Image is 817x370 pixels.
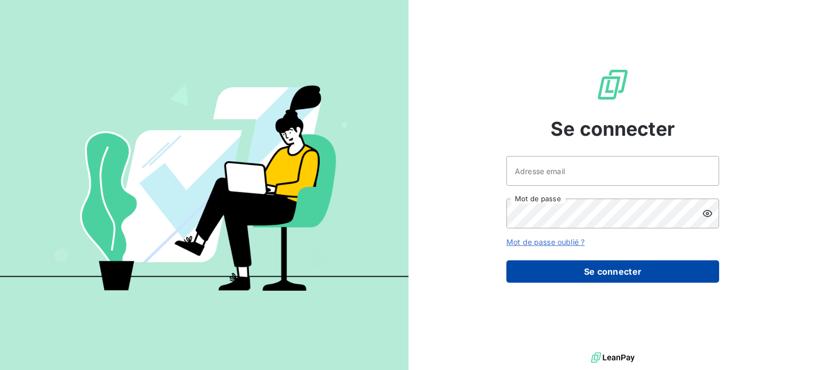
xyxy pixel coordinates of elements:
input: placeholder [506,156,719,186]
img: Logo LeanPay [596,68,630,102]
span: Se connecter [551,114,675,143]
button: Se connecter [506,260,719,283]
a: Mot de passe oublié ? [506,237,585,246]
img: logo [591,350,635,366]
